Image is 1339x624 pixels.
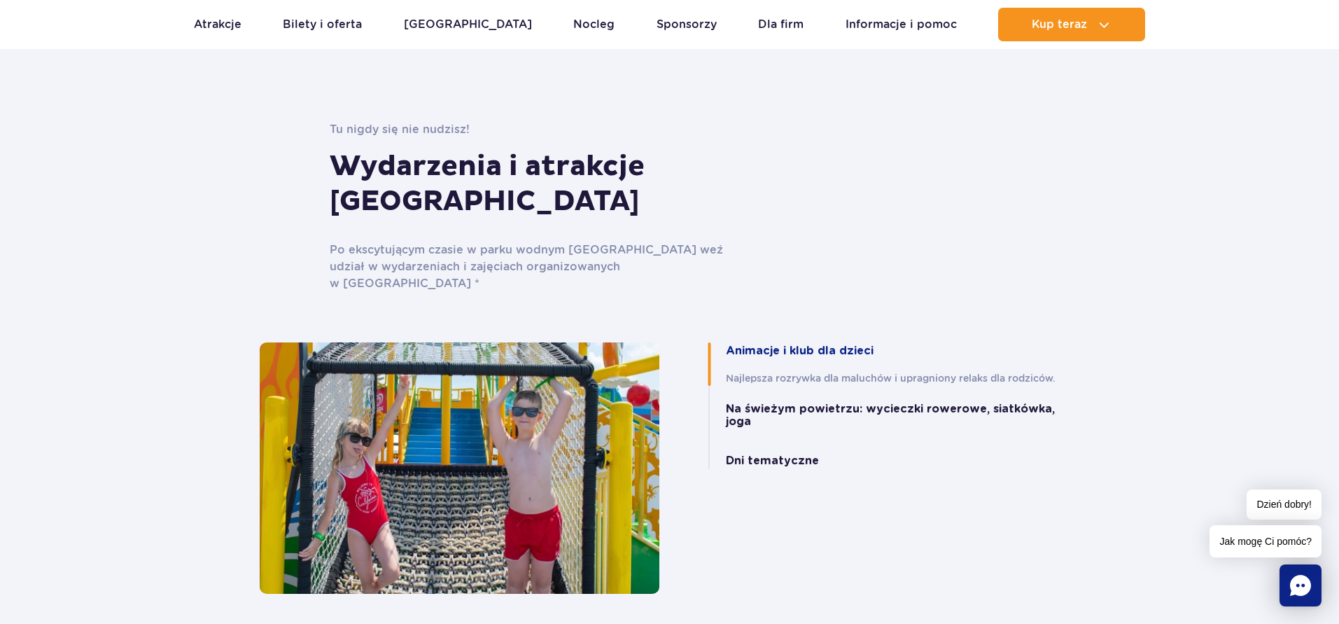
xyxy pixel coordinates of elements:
[726,370,1080,386] p: Najlepsza rozrywka dla maluchów i upragniony relaks dla rodziców.
[330,242,750,292] p: Po ekscytującym czasie w parku wodnym [GEOGRAPHIC_DATA] weź udział w wydarzeniach i zajęciach org...
[404,8,532,41] a: [GEOGRAPHIC_DATA]
[846,8,957,41] a: Informacje i pomoc
[1210,525,1322,557] span: Jak mogę Ci pomóc?
[998,8,1145,41] button: Kup teraz
[726,345,874,357] button: Animacje i klub dla dzieci
[1032,18,1087,31] span: Kup teraz
[758,8,804,41] a: Dla firm
[573,8,615,41] a: Nocleg
[726,455,819,467] button: Dni tematyczne
[330,121,750,138] p: Tu nigdy się nie nudzisz!
[330,149,750,219] h3: Wydarzenia i atrakcje [GEOGRAPHIC_DATA]
[194,8,241,41] a: Atrakcje
[1280,564,1322,606] div: Chat
[726,403,1080,429] button: Na świeżym powietrzu: wycieczki rowerowe, siatkówka, joga
[657,8,717,41] a: Sponsorzy
[283,8,362,41] a: Bilety i oferta
[260,342,659,594] img: Plac zabaw w części noclegowej Park of Poland, Suntago Village
[1247,490,1322,520] span: Dzień dobry!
